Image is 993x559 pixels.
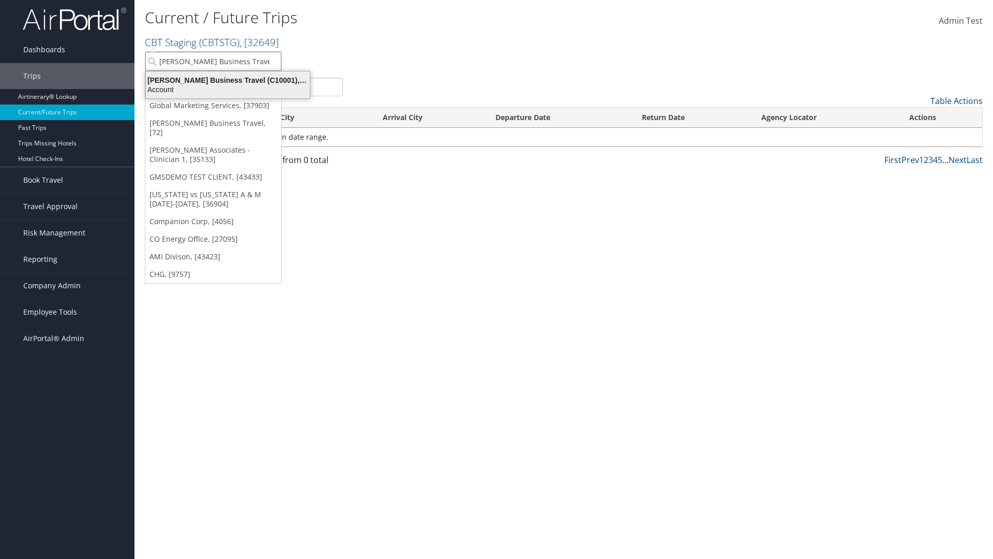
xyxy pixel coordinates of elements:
a: Prev [901,154,919,166]
a: Companion Corp, [4056] [145,213,281,230]
span: , [ 32649 ] [239,35,279,49]
h1: Current / Future Trips [145,7,703,28]
a: 2 [924,154,928,166]
span: Travel Approval [23,194,78,219]
a: Next [949,154,967,166]
a: 1 [919,154,924,166]
th: Return Date: activate to sort column ascending [633,108,752,128]
a: AMI Divison, [43423] [145,248,281,266]
span: … [942,154,949,166]
a: Admin Test [939,5,983,37]
a: 4 [933,154,938,166]
div: [PERSON_NAME] Business Travel (C10001), [72] [140,76,316,85]
span: Employee Tools [23,299,77,325]
span: Company Admin [23,273,81,299]
a: [PERSON_NAME] Associates - Clinician 1, [35133] [145,141,281,168]
th: Agency Locator: activate to sort column ascending [752,108,900,128]
a: CHG, [9757] [145,266,281,283]
input: Search Accounts [145,52,281,71]
a: [PERSON_NAME] Business Travel, [72] [145,114,281,141]
span: Trips [23,63,41,89]
span: AirPortal® Admin [23,326,84,351]
img: airportal-logo.png [23,7,126,31]
a: CO Energy Office, [27095] [145,230,281,248]
a: Table Actions [930,95,983,107]
a: 5 [938,154,942,166]
span: Reporting [23,246,57,272]
a: [US_STATE] vs [US_STATE] A & M [DATE]-[DATE], [36904] [145,186,281,213]
th: Departure Date: activate to sort column descending [486,108,633,128]
a: Last [967,154,983,166]
span: Dashboards [23,37,65,63]
span: Book Travel [23,167,63,193]
th: Arrival City: activate to sort column ascending [373,108,486,128]
a: GMSDEMO TEST CLIENT, [43433] [145,168,281,186]
span: Admin Test [939,15,983,26]
a: CBT Staging [145,35,279,49]
th: Actions [900,108,982,128]
th: Departure City: activate to sort column ascending [233,108,374,128]
span: ( CBTSTG ) [199,35,239,49]
td: No Airtineraries found within the given date range. [145,128,982,146]
p: Filter: [145,54,703,68]
a: First [884,154,901,166]
span: Risk Management [23,220,85,246]
div: Account [140,85,316,94]
a: Global Marketing Services, [37903] [145,97,281,114]
a: 3 [928,154,933,166]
